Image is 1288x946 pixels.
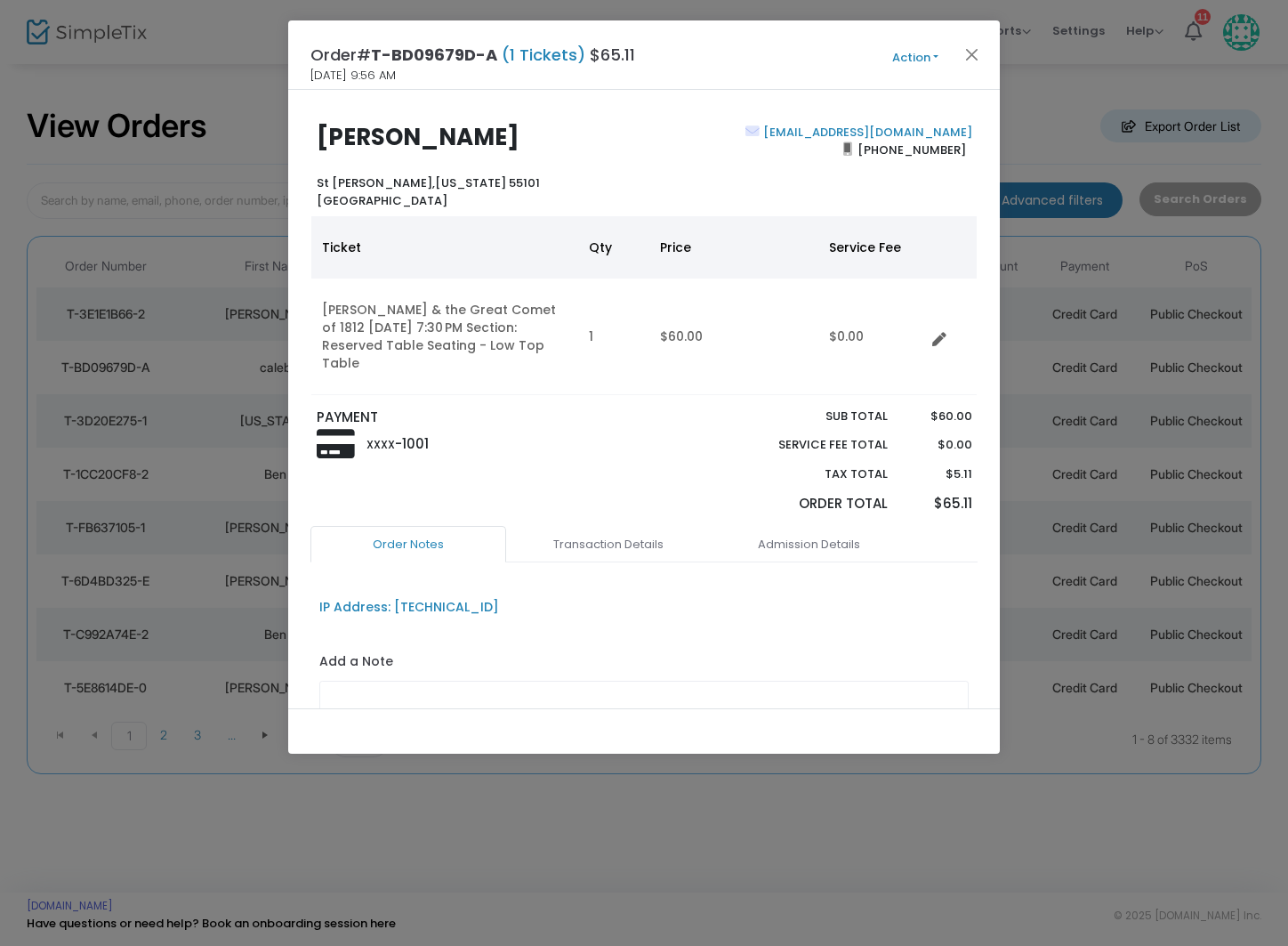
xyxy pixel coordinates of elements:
[310,43,635,67] h4: Order# $65.11
[961,43,984,66] button: Close
[818,279,925,395] td: $0.00
[905,408,971,425] p: $60.00
[852,135,972,164] span: [PHONE_NUMBER]
[311,216,977,395] div: Data table
[737,436,888,454] p: Service Fee Total
[317,121,519,153] b: [PERSON_NAME]
[311,216,578,279] th: Ticket
[578,216,649,279] th: Qty
[711,526,906,563] a: Admission Details
[366,437,395,452] span: XXXX
[737,494,888,514] p: Order Total
[395,434,429,453] span: -1001
[319,652,393,675] label: Add a Note
[649,279,818,395] td: $60.00
[317,174,435,191] span: St [PERSON_NAME],
[317,174,540,209] b: [US_STATE] 55101 [GEOGRAPHIC_DATA]
[371,44,497,66] span: T-BD09679D-A
[317,408,636,428] p: PAYMENT
[905,436,971,454] p: $0.00
[310,67,396,85] span: [DATE] 9:56 AM
[737,408,888,425] p: Sub total
[818,216,925,279] th: Service Fee
[905,494,971,514] p: $65.11
[737,465,888,483] p: Tax Total
[905,465,971,483] p: $5.11
[649,216,818,279] th: Price
[319,598,499,617] div: IP Address: [TECHNICAL_ID]
[760,124,972,141] a: [EMAIL_ADDRESS][DOMAIN_NAME]
[511,526,706,563] a: Transaction Details
[862,48,969,68] button: Action
[578,279,649,395] td: 1
[310,526,506,563] a: Order Notes
[311,279,578,395] td: [PERSON_NAME] & the Great Comet of 1812 [DATE] 7:30 PM Section: Reserved Table Seating - Low Top ...
[497,44,590,66] span: (1 Tickets)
